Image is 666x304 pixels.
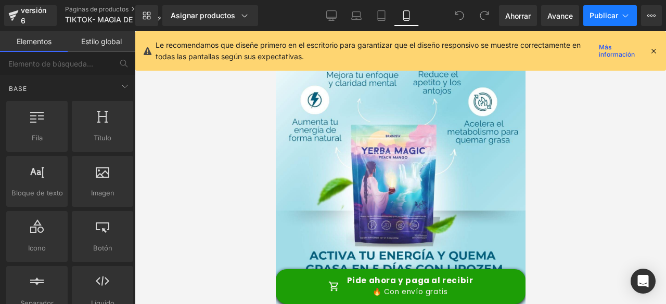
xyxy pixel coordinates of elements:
font: versión 6 [21,6,46,25]
font: Le recomendamos que diseñe primero en el escritorio para garantizar que el diseño responsivo se m... [156,41,581,61]
font: Estilo global [81,37,122,46]
button: Deshacer [449,5,470,26]
button: Rehacer [474,5,495,26]
button: Publicar [583,5,637,26]
font: 🔥 Con envío gratis [97,256,172,266]
div: Abrir Intercom Messenger [631,269,656,294]
font: Fila [32,134,43,142]
font: Bloque de texto [11,189,63,197]
a: Tableta [369,5,394,26]
font: TIKTOK- MAGIA DE LA YERBA [65,15,170,24]
a: Computadora portátil [344,5,369,26]
font: Pide ahora y paga al recibir [71,244,198,255]
a: Nueva Biblioteca [135,5,158,26]
font: Base [9,85,27,92]
font: Publicar [590,11,618,20]
font: Asignar productos [171,11,235,20]
font: Ahorrar [505,11,531,20]
font: Avance [547,11,573,20]
a: De oficina [319,5,344,26]
a: Avance [541,5,579,26]
a: Páginas de productos [65,5,169,14]
font: Botón [93,244,112,252]
font: Icono [28,244,46,252]
font: Imagen [91,189,114,197]
font: Título [94,134,111,142]
a: Más información [595,45,641,57]
a: versión 6 [4,5,57,26]
a: Móvil [394,5,419,26]
font: Elementos [17,37,52,46]
font: Páginas de productos [65,5,129,13]
font: Más información [599,43,635,58]
button: Más [641,5,662,26]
